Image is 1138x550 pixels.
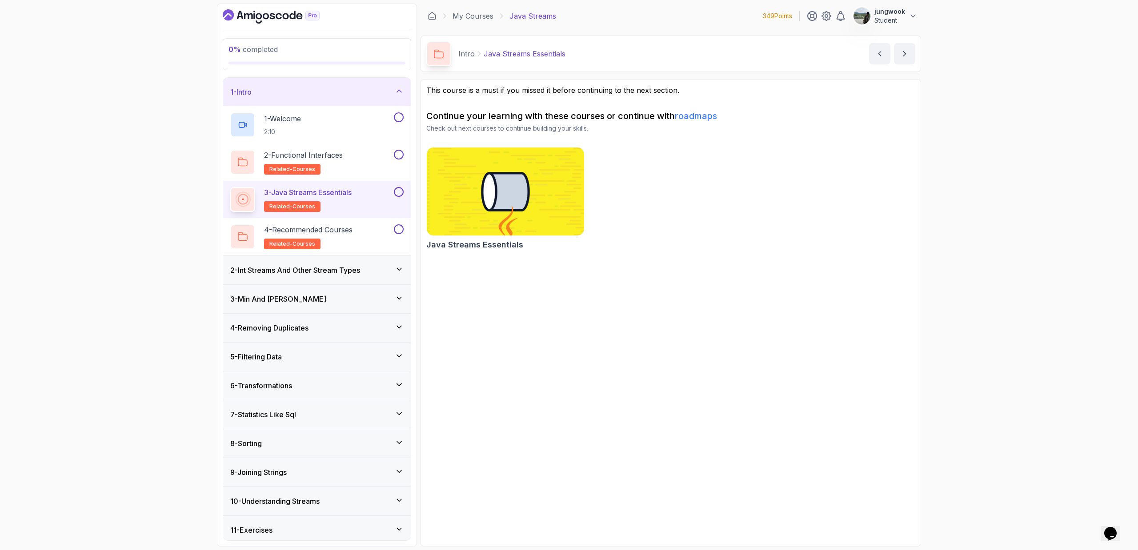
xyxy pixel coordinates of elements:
h3: 5 - Filtering Data [230,351,282,362]
h3: 6 - Transformations [230,380,292,391]
button: 10-Understanding Streams [223,487,411,515]
button: 4-Removing Duplicates [223,314,411,342]
h3: 11 - Exercises [230,525,272,535]
h3: 3 - Min And [PERSON_NAME] [230,294,326,304]
iframe: chat widget [1101,514,1129,541]
button: 9-Joining Strings [223,458,411,486]
p: Student [874,16,905,25]
h3: 8 - Sorting [230,438,262,449]
h2: Continue your learning with these courses or continue with [426,110,915,122]
h3: 4 - Removing Duplicates [230,323,309,333]
p: 2 - Functional Interfaces [264,150,343,160]
button: 1-Intro [223,78,411,106]
button: 3-Java Streams Essentialsrelated-courses [230,187,404,212]
h3: 2 - Int Streams And Other Stream Types [230,265,360,275]
a: Dashboard [223,9,340,24]
h3: 9 - Joining Strings [230,467,287,478]
p: Intro [458,48,475,59]
h3: 10 - Understanding Streams [230,496,320,506]
button: 11-Exercises [223,516,411,544]
p: Java Streams [509,11,556,21]
span: completed [228,45,278,54]
p: 349 Points [763,12,792,20]
img: user profile image [853,8,870,24]
a: Java Streams Essentials cardJava Streams Essentials [426,147,585,251]
a: Dashboard [428,12,437,20]
button: 2-Int Streams And Other Stream Types [223,256,411,284]
p: Java Streams Essentials [484,48,565,59]
button: user profile imagejungwookStudent [853,7,918,25]
button: next content [894,43,915,64]
img: Java Streams Essentials card [427,147,584,235]
button: 4-Recommended Coursesrelated-courses [230,224,404,249]
p: 3 - Java Streams Essentials [264,187,352,198]
p: jungwook [874,7,905,16]
button: 1-Welcome2:10 [230,112,404,137]
button: 7-Statistics Like Sql [223,400,411,429]
h3: 7 - Statistics Like Sql [230,409,296,420]
p: Check out next courses to continue building your skills. [426,124,915,133]
span: related-courses [269,166,315,173]
p: 1 - Welcome [264,113,301,124]
span: related-courses [269,203,315,210]
a: roadmaps [675,111,717,121]
button: 5-Filtering Data [223,343,411,371]
p: This course is a must if you missed it before continuing to the next section. [426,85,915,96]
p: 4 - Recommended Courses [264,224,353,235]
h3: 1 - Intro [230,87,252,97]
span: related-courses [269,240,315,247]
button: 6-Transformations [223,371,411,400]
button: 2-Functional Interfacesrelated-courses [230,150,404,175]
p: 2:10 [264,128,301,136]
button: 3-Min And [PERSON_NAME] [223,285,411,313]
a: My Courses [453,11,493,21]
button: 8-Sorting [223,429,411,458]
button: previous content [869,43,890,64]
span: 0 % [228,45,241,54]
h2: Java Streams Essentials [426,239,523,251]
